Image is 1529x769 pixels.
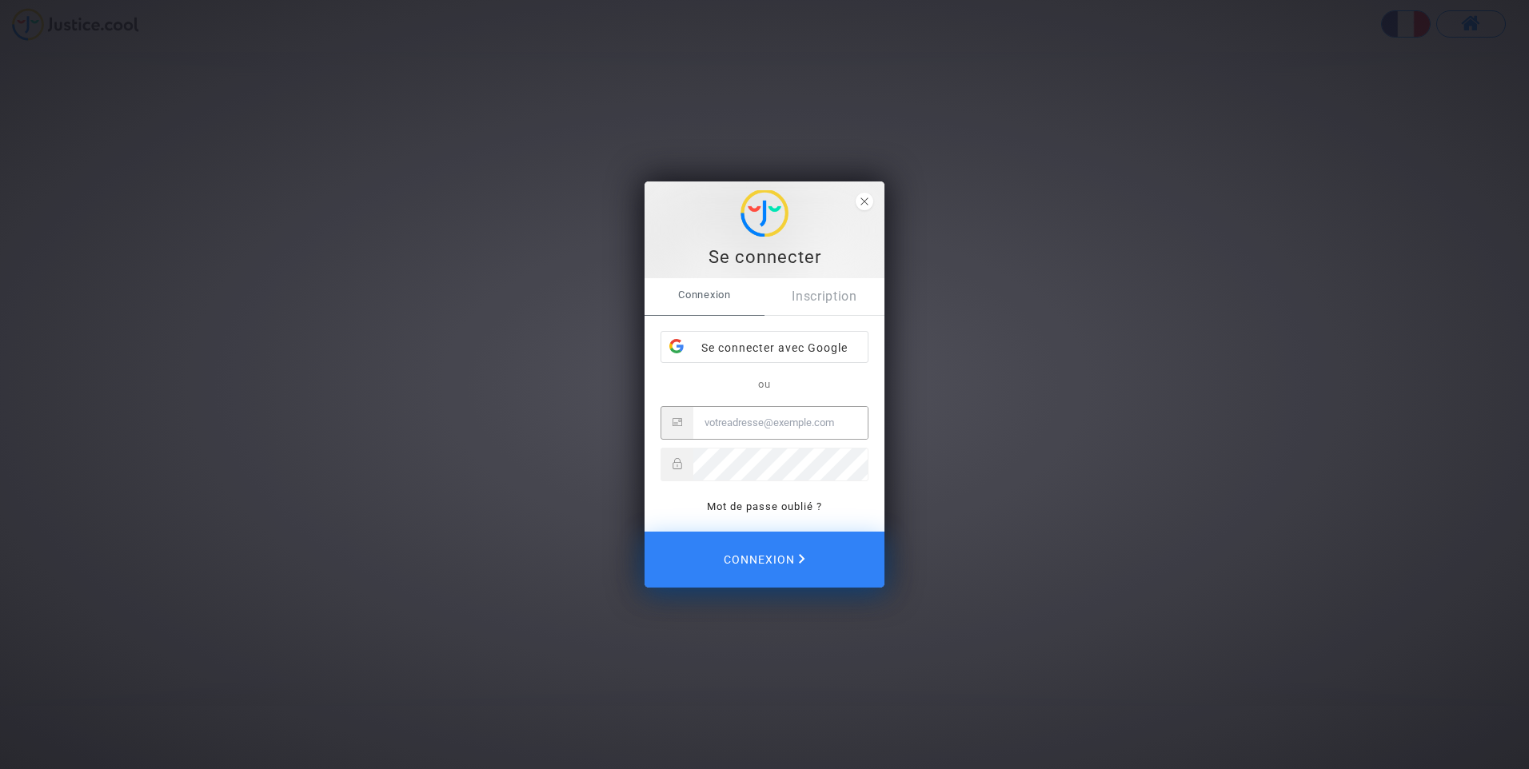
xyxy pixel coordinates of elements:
span: close [856,193,873,210]
a: Mot de passe oublié ? [707,500,822,512]
div: Se connecter [653,245,876,269]
input: Password [693,448,868,480]
a: Inscription [764,278,884,315]
button: Connexion [645,532,884,588]
div: Se connecter avec Google [661,332,868,364]
span: Connexion [645,278,764,312]
span: ou [758,378,771,390]
input: Email [693,407,868,439]
span: Connexion [724,543,805,576]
